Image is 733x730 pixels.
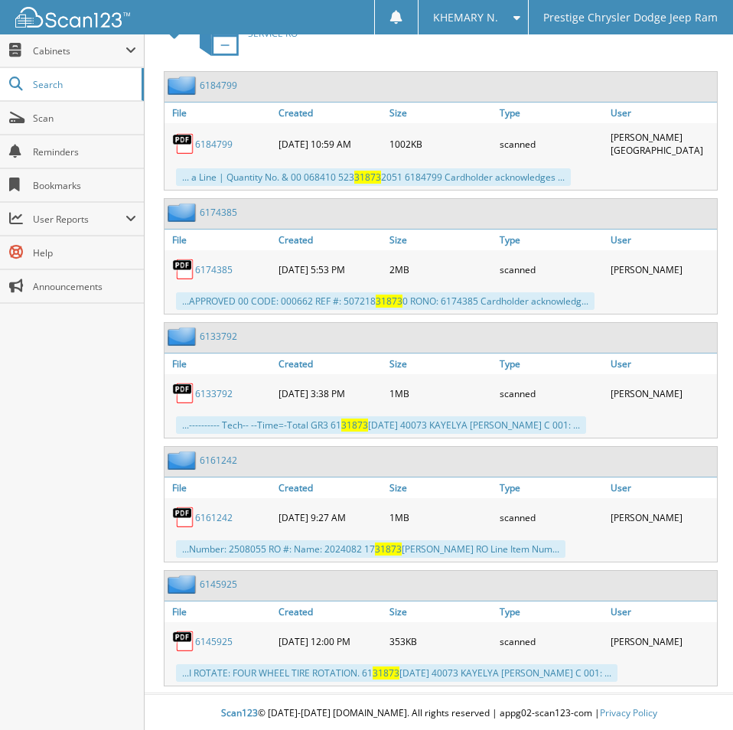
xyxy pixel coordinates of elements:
span: KHEMARY N. [433,13,498,22]
a: User [607,601,717,622]
div: 2MB [386,254,496,285]
div: [PERSON_NAME] [607,626,717,657]
img: PDF.png [172,132,195,155]
a: File [165,601,275,622]
img: folder2.png [168,76,200,95]
div: scanned [496,502,606,533]
div: ...---------- Tech-- --Time=-Total GR3 61 [DATE] 40073 KAYELYA [PERSON_NAME] C 001: ... [176,416,586,434]
a: Type [496,354,606,374]
img: PDF.png [172,258,195,281]
span: 31873 [373,666,399,679]
span: 31873 [375,543,402,556]
div: [DATE] 12:00 PM [275,626,385,657]
img: folder2.png [168,203,200,222]
span: Scan123 [221,706,258,719]
a: File [165,477,275,498]
div: scanned [496,254,606,285]
a: File [165,103,275,123]
a: Type [496,103,606,123]
a: Created [275,477,385,498]
a: User [607,354,717,374]
a: Type [496,601,606,622]
span: User Reports [33,213,125,226]
span: Reminders [33,145,136,158]
a: Type [496,230,606,250]
div: ...APPROVED 00 CODE: 000662 REF #: 507218 0 RONO: 6174385 Cardholder acknowledg... [176,292,595,310]
a: Created [275,354,385,374]
a: 6145925 [200,578,237,591]
div: ... a Line | Quantity No. & 00 068410 523 2051 6184799 Cardholder acknowledges ... [176,168,571,186]
div: [PERSON_NAME][GEOGRAPHIC_DATA] [607,127,717,161]
a: 6133792 [200,330,237,343]
div: [PERSON_NAME] [607,378,717,409]
span: 31873 [354,171,381,184]
a: 6184799 [200,79,237,92]
span: 31873 [341,419,368,432]
iframe: Chat Widget [656,657,733,730]
span: Cabinets [33,44,125,57]
span: Scan [33,112,136,125]
span: Announcements [33,280,136,293]
a: 6174385 [200,206,237,219]
span: Search [33,78,134,91]
span: 31873 [376,295,402,308]
div: [DATE] 5:53 PM [275,254,385,285]
img: folder2.png [168,575,200,594]
span: Bookmarks [33,179,136,192]
div: [DATE] 9:27 AM [275,502,385,533]
a: Type [496,477,606,498]
a: 6184799 [195,138,233,151]
a: Size [386,477,496,498]
a: File [165,230,275,250]
a: User [607,230,717,250]
a: Created [275,103,385,123]
span: Help [33,246,136,259]
a: Created [275,230,385,250]
a: File [165,354,275,374]
div: 1MB [386,378,496,409]
div: scanned [496,127,606,161]
a: 6133792 [195,387,233,400]
a: Size [386,354,496,374]
a: Privacy Policy [600,706,657,719]
div: [DATE] 10:59 AM [275,127,385,161]
a: 6161242 [200,454,237,467]
img: folder2.png [168,451,200,470]
div: 1MB [386,502,496,533]
a: 6161242 [195,511,233,524]
div: [PERSON_NAME] [607,254,717,285]
div: ...Number: 2508055 RO #: Name: 2024082 17 [PERSON_NAME] RO Line Item Num... [176,540,565,558]
div: 1002KB [386,127,496,161]
div: scanned [496,378,606,409]
a: 6174385 [195,263,233,276]
a: 6145925 [195,635,233,648]
span: Prestige Chrysler Dodge Jeep Ram [543,13,718,22]
img: PDF.png [172,506,195,529]
a: User [607,477,717,498]
img: PDF.png [172,630,195,653]
img: PDF.png [172,382,195,405]
a: Size [386,103,496,123]
a: User [607,103,717,123]
img: folder2.png [168,327,200,346]
div: [DATE] 3:38 PM [275,378,385,409]
a: Size [386,601,496,622]
img: scan123-logo-white.svg [15,7,130,28]
div: scanned [496,626,606,657]
div: 353KB [386,626,496,657]
div: ...I ROTATE: FOUR WHEEL TIRE ROTATION. 61 [DATE] 40073 KAYELYA [PERSON_NAME] C 001: ... [176,664,617,682]
a: Size [386,230,496,250]
div: [PERSON_NAME] [607,502,717,533]
a: Created [275,601,385,622]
